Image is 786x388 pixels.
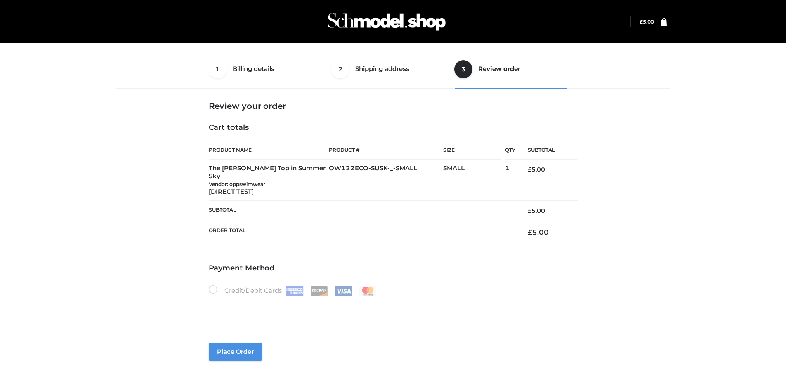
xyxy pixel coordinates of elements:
bdi: 5.00 [528,207,545,214]
bdi: 5.00 [528,228,549,236]
h4: Payment Method [209,264,578,273]
span: £ [528,228,532,236]
a: £5.00 [640,19,654,25]
span: £ [640,19,643,25]
th: Size [443,141,501,160]
img: Amex [286,286,304,296]
td: OW122ECO-SUSK-_-SMALL [329,160,443,201]
img: Discover [310,286,328,296]
th: Qty [505,141,515,160]
bdi: 5.00 [640,19,654,25]
th: Product # [329,141,443,160]
td: SMALL [443,160,505,201]
span: £ [528,207,531,214]
th: Subtotal [515,141,577,160]
th: Subtotal [209,201,516,221]
bdi: 5.00 [528,166,545,173]
th: Order Total [209,221,516,243]
h3: Review your order [209,101,578,111]
iframe: Secure payment input frame [207,295,576,325]
img: Mastercard [359,286,377,296]
th: Product Name [209,141,329,160]
td: The [PERSON_NAME] Top in Summer Sky [DIRECT TEST] [209,160,329,201]
h4: Cart totals [209,123,578,132]
button: Place order [209,343,262,361]
img: Schmodel Admin 964 [325,5,448,38]
img: Visa [335,286,352,296]
small: Vendor: oppswimwear [209,181,265,187]
td: 1 [505,160,515,201]
label: Credit/Debit Cards [209,285,378,296]
span: £ [528,166,531,173]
